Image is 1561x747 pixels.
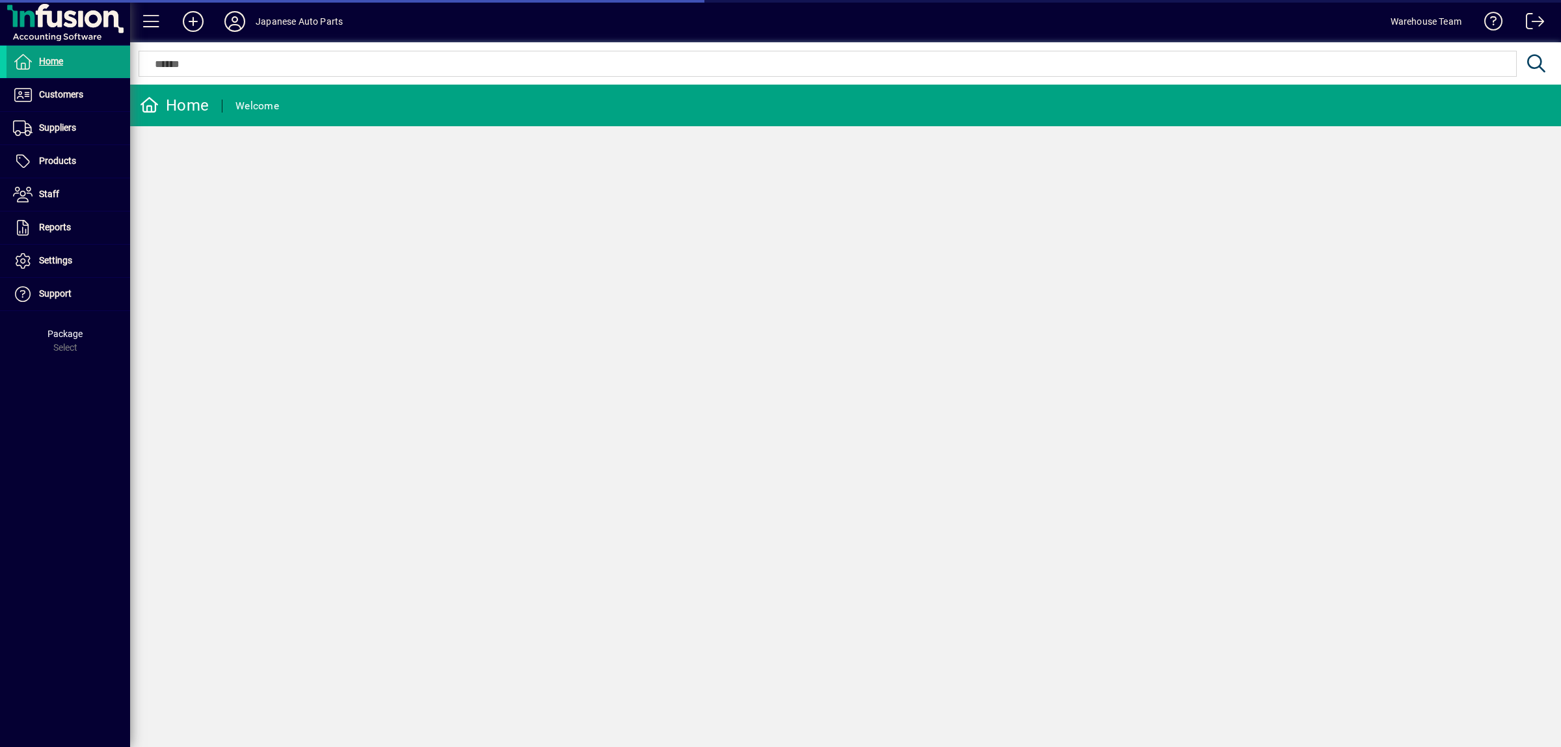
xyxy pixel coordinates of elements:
[39,189,59,199] span: Staff
[7,178,130,211] a: Staff
[39,255,72,265] span: Settings
[7,79,130,111] a: Customers
[7,112,130,144] a: Suppliers
[39,56,63,66] span: Home
[7,211,130,244] a: Reports
[7,245,130,277] a: Settings
[7,145,130,178] a: Products
[39,156,76,166] span: Products
[235,96,279,116] div: Welcome
[172,10,214,33] button: Add
[1516,3,1545,45] a: Logout
[7,278,130,310] a: Support
[214,10,256,33] button: Profile
[39,122,76,133] span: Suppliers
[47,329,83,339] span: Package
[39,288,72,299] span: Support
[1474,3,1503,45] a: Knowledge Base
[1391,11,1461,32] div: Warehouse Team
[256,11,343,32] div: Japanese Auto Parts
[39,222,71,232] span: Reports
[39,89,83,100] span: Customers
[140,95,209,116] div: Home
